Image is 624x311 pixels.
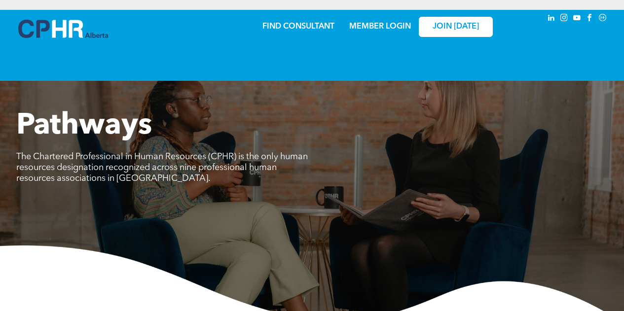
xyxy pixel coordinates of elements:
[433,22,479,32] span: JOIN [DATE]
[16,152,308,183] span: The Chartered Professional in Human Resources (CPHR) is the only human resources designation reco...
[349,23,411,31] a: MEMBER LOGIN
[546,12,557,26] a: linkedin
[262,23,334,31] a: FIND CONSULTANT
[18,20,108,38] img: A blue and white logo for cp alberta
[585,12,595,26] a: facebook
[559,12,570,26] a: instagram
[572,12,583,26] a: youtube
[16,111,152,141] span: Pathways
[597,12,608,26] a: Social network
[419,17,493,37] a: JOIN [DATE]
